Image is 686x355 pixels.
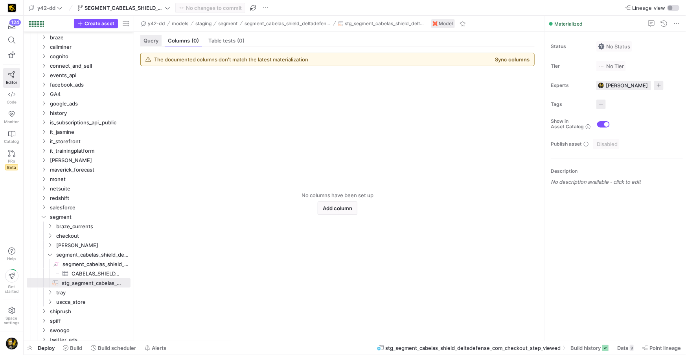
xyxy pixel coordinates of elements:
[3,335,20,352] button: https://storage.googleapis.com/y42-prod-data-exchange/images/TkyYhdVHAhZk5dk8nd6xEeaFROCiqfTYinc7...
[154,56,308,63] div: The documented columns don't match the latest materialization
[7,100,17,104] span: Code
[614,341,637,355] button: Data9
[50,335,129,344] span: twitter_ads
[50,90,129,99] span: GA4
[570,345,601,351] span: Build history
[217,19,240,28] button: segment
[27,3,64,13] button: y42-dd
[27,193,131,203] div: Press SPACE to select this row.
[152,345,166,351] span: Alerts
[50,52,129,61] span: cognito
[4,119,19,124] span: Monitor
[27,89,131,99] div: Press SPACE to select this row.
[148,21,165,26] span: y42-dd
[6,80,17,85] span: Editor
[27,146,131,155] div: Press SPACE to select this row.
[598,63,624,69] span: No Tier
[50,80,129,89] span: facebook_ads
[50,203,129,212] span: salesforce
[56,298,129,307] span: uscca_store
[551,44,590,49] span: Status
[27,288,131,297] div: Press SPACE to select this row.
[4,316,19,325] span: Space settings
[193,19,213,28] button: staging
[50,137,129,146] span: it_storefront
[50,99,129,108] span: google_ads
[27,222,131,231] div: Press SPACE to select this row.
[63,260,129,269] span: segment_cabelas_shield_deltadefense_com_checkout_step_viewed​​​​​​​​
[50,326,129,335] span: swoogo
[598,43,605,50] img: No status
[56,222,129,231] span: braze_currents
[323,205,352,211] span: Add column
[143,38,158,43] span: Query
[27,137,131,146] div: Press SPACE to select this row.
[141,341,170,355] button: Alerts
[237,38,245,43] span: (0)
[551,168,683,174] p: Description
[50,109,129,118] span: history
[50,118,129,127] span: is_subscriptions_api_public
[27,155,131,165] div: Press SPACE to select this row.
[245,21,331,26] span: segment_cabelas_shield_deltadefense_com
[433,21,438,26] img: undefined
[27,212,131,222] div: Press SPACE to select this row.
[38,345,55,351] span: Deploy
[27,335,131,344] div: Press SPACE to select this row.
[27,118,131,127] div: Press SPACE to select this row.
[87,341,140,355] button: Build scheduler
[5,164,18,170] span: Beta
[219,21,238,26] span: segment
[139,19,167,28] button: y42-dd
[75,3,172,13] button: SEGMENT_CABELAS_SHIELD_DELTADEFENSE_COM_CHECKOUT_STEP_VIEWED
[551,63,590,69] span: Tier
[3,244,20,264] button: Help
[3,127,20,147] a: Catalog
[551,141,582,147] span: Publish asset
[617,345,628,351] span: Data
[27,231,131,240] div: Press SPACE to select this row.
[191,38,199,43] span: (0)
[50,194,129,203] span: redshift
[3,303,20,329] a: Spacesettings
[386,345,561,351] span: stg_segment_cabelas_shield_deltadefense_com_checkout_step_viewed
[37,5,55,11] span: y42-dd
[172,21,189,26] span: models
[50,175,129,184] span: monet
[70,345,82,351] span: Build
[59,341,86,355] button: Build
[50,71,129,80] span: events_api
[243,19,333,28] button: segment_cabelas_shield_deltadefense_com
[27,127,131,137] div: Press SPACE to select this row.
[56,250,129,259] span: segment_cabelas_shield_deltadefense_com
[27,269,131,278] div: Press SPACE to select this row.
[27,184,131,193] div: Press SPACE to select this row.
[3,147,20,174] a: PRsBeta
[302,192,373,198] span: No columns have been set up
[170,19,191,28] button: models
[50,61,129,70] span: connect_and_sell
[50,213,129,222] span: segment
[27,52,131,61] div: Press SPACE to select this row.
[9,19,21,26] div: 124
[72,269,121,278] span: CABELAS_SHIELD_DELTADEFENSE_COM_CHECKOUT_STEP_VIEWED​​​​​​​​​
[98,345,136,351] span: Build scheduler
[168,38,199,43] span: Columns
[27,240,131,250] div: Press SPACE to select this row.
[3,266,20,297] button: Getstarted
[439,21,453,26] span: Model
[50,156,129,165] span: [PERSON_NAME]
[50,43,129,52] span: callminer
[5,284,18,294] span: Get started
[596,61,626,71] button: No tierNo Tier
[7,256,17,261] span: Help
[551,102,590,107] span: Tags
[567,341,612,355] button: Build history
[554,21,583,27] span: Materialized
[27,203,131,212] div: Press SPACE to select this row.
[598,63,605,69] img: No tier
[27,316,131,325] div: Press SPACE to select this row.
[495,56,530,63] button: Sync columns
[50,128,129,137] span: it_jasmine
[551,118,584,129] span: Show in Asset Catalog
